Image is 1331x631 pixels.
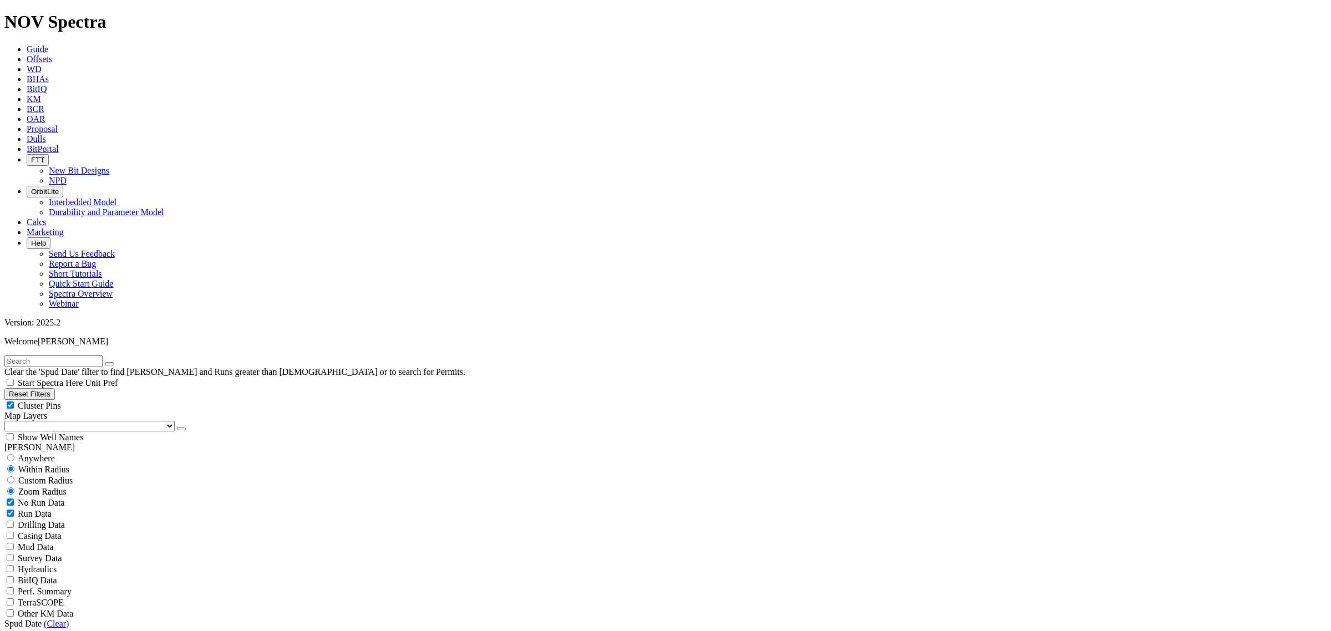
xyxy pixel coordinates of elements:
[4,12,1327,32] h1: NOV Spectra
[49,249,115,258] a: Send Us Feedback
[31,156,44,164] span: FTT
[18,587,72,596] span: Perf. Summary
[49,207,164,217] a: Durability and Parameter Model
[18,520,65,530] span: Drilling Data
[27,74,49,84] a: BHAs
[4,597,1327,608] filter-controls-checkbox: TerraSCOPE Data
[27,84,47,94] a: BitIQ
[38,337,108,346] span: [PERSON_NAME]
[27,186,63,197] button: OrbitLite
[27,134,46,144] a: Dulls
[49,259,96,268] a: Report a Bug
[18,465,69,474] span: Within Radius
[18,432,83,442] span: Show Well Names
[18,598,64,607] span: TerraSCOPE
[18,542,53,552] span: Mud Data
[49,279,113,288] a: Quick Start Guide
[4,586,1327,597] filter-controls-checkbox: Performance Summary
[49,269,102,278] a: Short Tutorials
[85,378,118,388] span: Unit Pref
[49,289,113,298] a: Spectra Overview
[4,388,55,400] button: Reset Filters
[27,54,52,64] a: Offsets
[18,576,57,585] span: BitIQ Data
[27,44,48,54] a: Guide
[27,217,47,227] a: Calcs
[31,239,46,247] span: Help
[4,367,465,376] span: Clear the 'Spud Date' filter to find [PERSON_NAME] and Runs greater than [DEMOGRAPHIC_DATA] or to...
[49,197,116,207] a: Interbedded Model
[7,379,14,386] input: Start Spectra Here
[27,237,50,249] button: Help
[31,187,59,196] span: OrbitLite
[27,144,59,154] a: BitPortal
[18,454,55,463] span: Anywhere
[27,64,42,74] a: WD
[49,299,79,308] a: Webinar
[27,227,64,237] a: Marketing
[4,608,1327,619] filter-controls-checkbox: TerraSCOPE Data
[4,563,1327,574] filter-controls-checkbox: Hydraulics Analysis
[18,553,62,563] span: Survey Data
[4,337,1327,347] p: Welcome
[18,401,61,410] span: Cluster Pins
[27,154,49,166] button: FTT
[27,104,44,114] a: BCR
[4,442,1327,452] div: [PERSON_NAME]
[27,114,45,124] a: OAR
[44,619,69,628] a: (Clear)
[18,498,64,507] span: No Run Data
[18,476,73,485] span: Custom Radius
[18,564,57,574] span: Hydraulics
[27,94,41,104] a: KM
[18,509,52,518] span: Run Data
[4,355,103,367] input: Search
[49,166,109,175] a: New Bit Designs
[4,619,42,628] span: Spud Date
[4,318,1327,328] div: Version: 2025.2
[4,411,47,420] span: Map Layers
[18,531,62,541] span: Casing Data
[27,124,58,134] a: Proposal
[18,487,67,496] span: Zoom Radius
[18,609,73,618] span: Other KM Data
[18,378,83,388] span: Start Spectra Here
[49,176,67,185] a: NPD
